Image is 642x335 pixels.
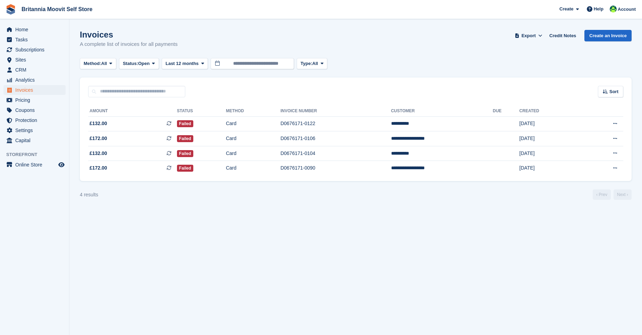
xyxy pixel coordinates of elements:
span: All [101,60,107,67]
td: Card [226,146,280,161]
span: Subscriptions [15,45,57,55]
span: Create [559,6,573,13]
span: Settings [15,125,57,135]
td: Card [226,131,280,146]
span: CRM [15,65,57,75]
span: Export [522,32,536,39]
a: menu [3,125,66,135]
td: D0676171-0122 [280,116,391,131]
div: 4 results [80,191,98,198]
span: £172.00 [90,164,107,172]
a: menu [3,45,66,55]
span: Sites [15,55,57,65]
span: Protection [15,115,57,125]
span: £132.00 [90,150,107,157]
th: Created [519,106,580,117]
td: Card [226,116,280,131]
td: D0676171-0104 [280,146,391,161]
th: Customer [391,106,493,117]
span: £132.00 [90,120,107,127]
td: [DATE] [519,131,580,146]
a: Previous [593,189,611,200]
button: Last 12 months [162,58,208,70]
span: Status: [123,60,138,67]
td: D0676171-0090 [280,161,391,175]
span: Coupons [15,105,57,115]
td: Card [226,161,280,175]
span: Failed [177,135,193,142]
td: [DATE] [519,116,580,131]
span: Online Store [15,160,57,170]
a: menu [3,65,66,75]
button: Method: All [80,58,116,70]
span: Storefront [6,151,69,158]
span: Capital [15,136,57,145]
a: menu [3,105,66,115]
a: menu [3,160,66,170]
span: Help [594,6,603,13]
span: All [312,60,318,67]
a: Preview store [57,161,66,169]
span: Type: [301,60,312,67]
a: menu [3,75,66,85]
button: Export [513,30,544,41]
a: menu [3,25,66,34]
span: Method: [84,60,101,67]
span: Pricing [15,95,57,105]
span: Invoices [15,85,57,95]
td: D0676171-0106 [280,131,391,146]
span: Tasks [15,35,57,44]
a: menu [3,55,66,65]
span: Account [618,6,636,13]
h1: Invoices [80,30,178,39]
span: Analytics [15,75,57,85]
button: Status: Open [119,58,159,70]
th: Amount [88,106,177,117]
a: Next [614,189,632,200]
a: menu [3,95,66,105]
img: stora-icon-8386f47178a22dfd0bd8f6a31ec36ba5ce8667c1dd55bd0f319d3a0aa187defe.svg [6,4,16,15]
a: Create an Invoice [584,30,632,41]
a: menu [3,85,66,95]
span: Failed [177,120,193,127]
a: menu [3,35,66,44]
a: Britannia Moovit Self Store [19,3,95,15]
span: Open [138,60,150,67]
span: £172.00 [90,135,107,142]
th: Method [226,106,280,117]
a: Credit Notes [547,30,579,41]
button: Type: All [297,58,327,70]
th: Invoice Number [280,106,391,117]
span: Sort [609,88,618,95]
p: A complete list of invoices for all payments [80,40,178,48]
img: Tom Wicks [610,6,617,13]
td: [DATE] [519,146,580,161]
th: Due [493,106,519,117]
span: Failed [177,165,193,172]
a: menu [3,115,66,125]
th: Status [177,106,226,117]
span: Last 12 months [166,60,198,67]
span: Failed [177,150,193,157]
span: Home [15,25,57,34]
a: menu [3,136,66,145]
nav: Page [591,189,633,200]
td: [DATE] [519,161,580,175]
